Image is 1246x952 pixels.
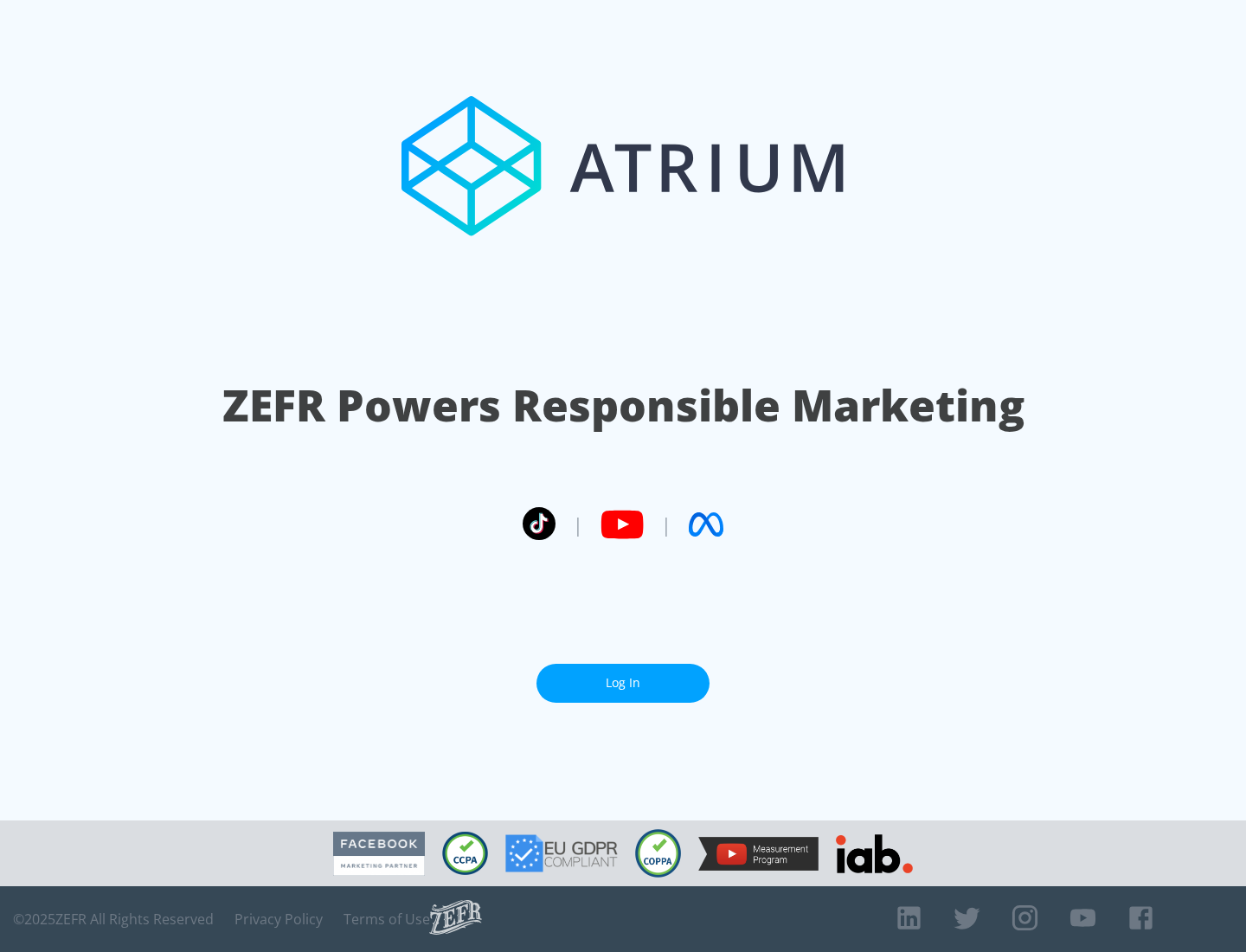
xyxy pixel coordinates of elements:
a: Log In [536,664,710,703]
img: COPPA Compliant [635,829,681,878]
a: Privacy Policy [234,910,323,928]
img: GDPR Compliant [505,834,618,872]
img: IAB [836,834,913,873]
span: | [661,511,671,537]
span: | [573,511,583,537]
span: © 2025 ZEFR All Rights Reserved [13,910,214,928]
img: CCPA Compliant [442,832,488,875]
h1: ZEFR Powers Responsible Marketing [222,376,1024,435]
img: YouTube Measurement Program [698,837,819,871]
a: Terms of Use [344,910,430,928]
img: Facebook Marketing Partner [333,832,425,876]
